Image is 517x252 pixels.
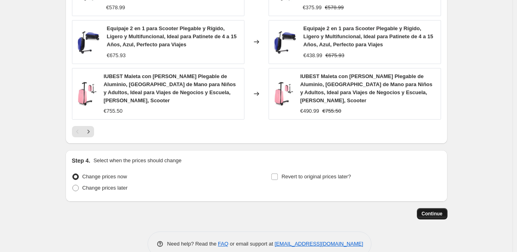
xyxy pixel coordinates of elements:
[228,241,275,247] span: or email support at
[322,107,341,115] strike: €755.50
[300,73,433,103] span: IUBEST Maleta con [PERSON_NAME] Plegable de Aluminio, [GEOGRAPHIC_DATA] de Mano para Niños y Adul...
[304,52,322,60] div: €438.99
[76,82,97,106] img: 51FiqUQWe5L_80x.jpg
[104,73,236,103] span: IUBEST Maleta con [PERSON_NAME] Plegable de Aluminio, [GEOGRAPHIC_DATA] de Mano para Niños y Adul...
[275,241,363,247] a: [EMAIL_ADDRESS][DOMAIN_NAME]
[273,82,294,106] img: 51FiqUQWe5L_80x.jpg
[422,211,443,217] span: Continue
[76,30,101,54] img: 31IS2CLcOAL_80x.jpg
[303,4,322,12] div: €375.99
[325,4,344,12] strike: €578.99
[104,107,123,115] div: €755.50
[72,157,90,165] h2: Step 4.
[273,30,297,54] img: 31IS2CLcOAL_80x.jpg
[83,126,94,137] button: Next
[300,107,319,115] div: €490.99
[107,25,237,48] span: Equipaje 2 en 1 para Scooter Plegable y Rígido, Ligero y Multifuncional, Ideal para Patinete de 4...
[106,4,125,12] div: €578.99
[218,241,228,247] a: FAQ
[304,25,433,48] span: Equipaje 2 en 1 para Scooter Plegable y Rígido, Ligero y Multifuncional, Ideal para Patinete de 4...
[167,241,218,247] span: Need help? Read the
[82,185,128,191] span: Change prices later
[93,157,181,165] p: Select when the prices should change
[326,52,345,60] strike: €675.93
[82,174,127,180] span: Change prices now
[107,52,126,60] div: €675.93
[281,174,351,180] span: Revert to original prices later?
[72,126,94,137] nav: Pagination
[417,208,447,219] button: Continue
